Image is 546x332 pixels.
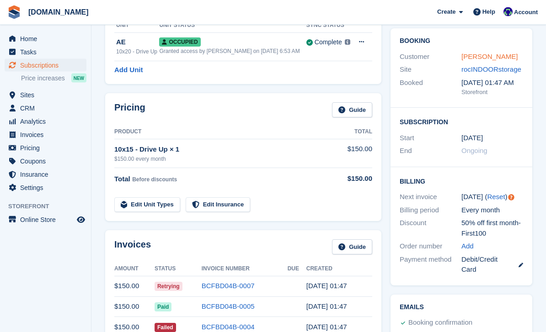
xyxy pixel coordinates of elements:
[75,214,86,225] a: Preview store
[202,323,255,331] a: BCFBD04B-0004
[159,47,306,56] div: Granted access by [PERSON_NAME] on [DATE] 6:53 AM
[306,303,347,311] time: 2025-08-17 05:47:07 UTC
[20,155,75,168] span: Coupons
[332,174,372,184] div: $150.00
[461,66,521,74] a: rocINDOORstorage
[461,78,523,89] div: [DATE] 01:47 AM
[461,192,523,203] div: [DATE] ( )
[487,193,505,201] a: Reset
[114,198,180,213] a: Edit Unit Types
[114,240,151,255] h2: Invoices
[21,73,86,83] a: Price increases NEW
[400,242,461,252] div: Order number
[288,262,306,277] th: Due
[400,177,523,186] h2: Billing
[114,19,159,33] th: Unit
[20,142,75,154] span: Pricing
[114,145,332,155] div: 10x15 - Drive Up × 1
[461,255,523,275] div: Debit/Credit Card
[400,146,461,157] div: End
[400,133,461,144] div: Start
[20,59,75,72] span: Subscriptions
[400,192,461,203] div: Next invoice
[315,38,342,47] div: Complete
[71,74,86,83] div: NEW
[21,74,65,83] span: Price increases
[202,262,288,277] th: Invoice Number
[5,168,86,181] a: menu
[116,37,159,48] div: AE
[7,5,21,19] img: stora-icon-8386f47178a22dfd0bd8f6a31ec36ba5ce8667c1dd55bd0f319d3a0aa187defe.svg
[461,218,523,239] div: 50% off first month-First100
[461,88,523,97] div: Storefront
[5,155,86,168] a: menu
[400,65,461,75] div: Site
[114,175,130,183] span: Total
[155,282,182,291] span: Retrying
[437,7,455,16] span: Create
[25,5,92,20] a: [DOMAIN_NAME]
[345,40,350,45] img: icon-info-grey-7440780725fd019a000dd9b08b2336e03edf1995a4989e88bcd33f0948082b44.svg
[132,177,177,183] span: Before discounts
[5,181,86,194] a: menu
[400,304,523,311] h2: Emails
[503,7,513,16] img: Mike Gruttadaro
[400,78,461,97] div: Booked
[332,125,372,140] th: Total
[114,297,155,317] td: $150.00
[114,65,143,76] a: Add Unit
[514,8,538,17] span: Account
[400,218,461,239] div: Discount
[408,318,472,329] div: Booking confirmation
[5,59,86,72] a: menu
[332,240,372,255] a: Guide
[332,139,372,168] td: $150.00
[20,213,75,226] span: Online Store
[400,255,461,275] div: Payment method
[114,262,155,277] th: Amount
[5,142,86,154] a: menu
[306,282,347,290] time: 2025-09-17 05:47:11 UTC
[400,38,523,45] h2: Booking
[332,103,372,118] a: Guide
[8,202,91,211] span: Storefront
[461,133,483,144] time: 2025-04-17 05:00:00 UTC
[461,53,518,61] a: [PERSON_NAME]
[20,115,75,128] span: Analytics
[461,242,474,252] a: Add
[507,194,515,202] div: Tooltip anchor
[482,7,495,16] span: Help
[306,262,372,277] th: Created
[400,117,523,126] h2: Subscription
[155,303,171,312] span: Paid
[114,155,332,163] div: $150.00 every month
[5,115,86,128] a: menu
[5,32,86,45] a: menu
[5,213,86,226] a: menu
[461,147,487,155] span: Ongoing
[461,206,523,216] div: Every month
[20,128,75,141] span: Invoices
[159,19,306,33] th: Unit Status
[20,181,75,194] span: Settings
[114,103,145,118] h2: Pricing
[155,262,202,277] th: Status
[114,125,332,140] th: Product
[20,102,75,115] span: CRM
[306,19,352,33] th: Sync Status
[5,102,86,115] a: menu
[114,276,155,297] td: $150.00
[400,52,461,63] div: Customer
[306,323,347,331] time: 2025-07-17 05:47:31 UTC
[400,206,461,216] div: Billing period
[202,282,255,290] a: BCFBD04B-0007
[20,46,75,58] span: Tasks
[20,32,75,45] span: Home
[159,38,200,47] span: Occupied
[20,168,75,181] span: Insurance
[202,303,255,311] a: BCFBD04B-0005
[116,48,159,56] div: 10x20 - Drive Up
[20,89,75,101] span: Sites
[5,46,86,58] a: menu
[186,198,251,213] a: Edit Insurance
